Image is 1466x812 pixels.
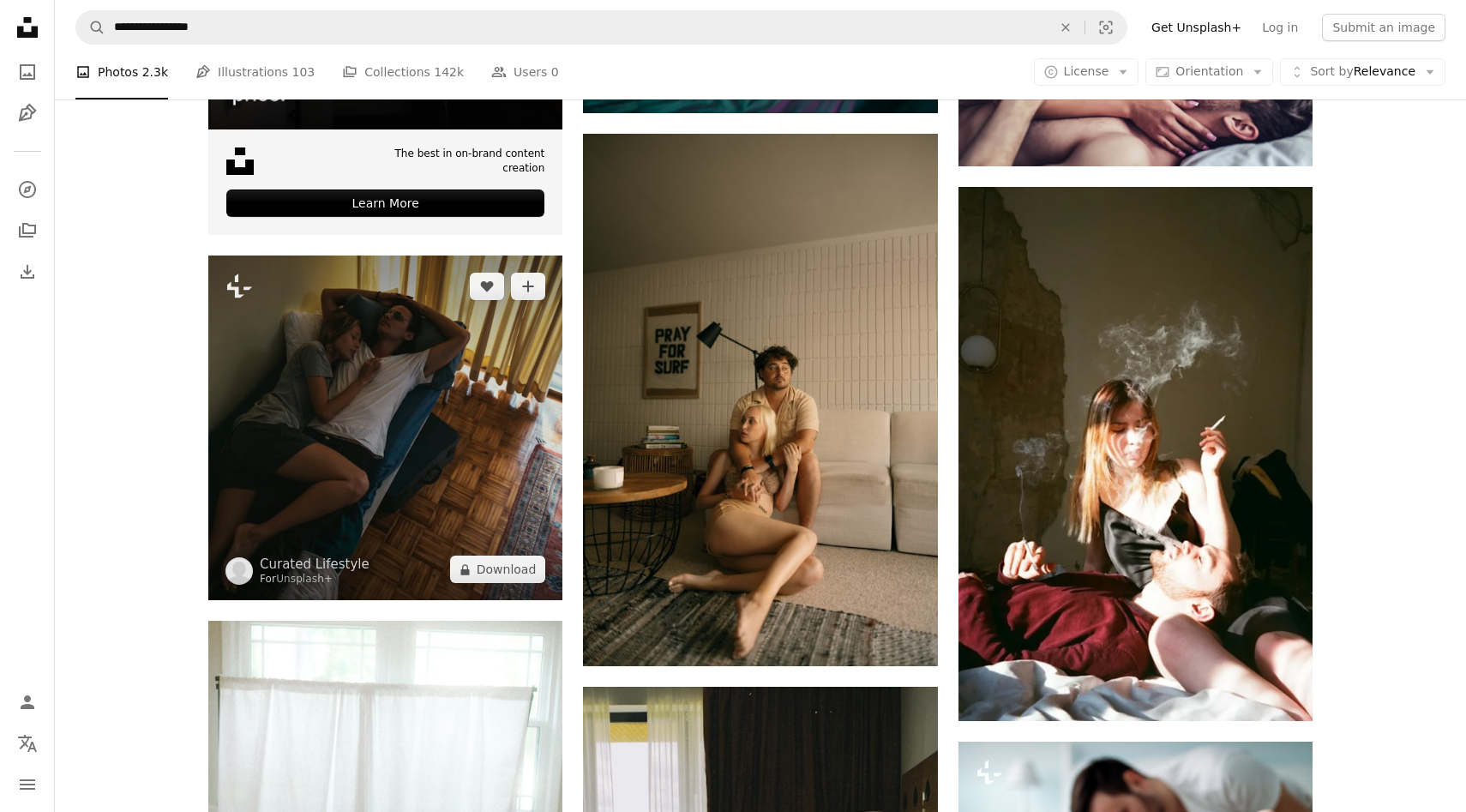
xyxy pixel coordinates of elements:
span: 0 [551,63,559,81]
a: Log in / Sign up [10,685,45,719]
a: Illustrations 103 [195,45,315,99]
a: Illustrations [10,96,45,130]
a: Download History [10,255,45,289]
button: License [1034,58,1139,86]
a: Home — Unsplash [10,10,45,48]
img: a man and woman sitting on a couch [583,134,937,666]
button: Like [470,273,504,300]
div: Learn More [226,189,544,217]
a: Explore [10,172,45,207]
button: Menu [10,767,45,802]
span: Relevance [1310,63,1415,81]
img: Go to Curated Lifestyle's profile [225,557,253,585]
button: Add to Collection [511,273,545,300]
a: Get Unsplash+ [1141,14,1252,41]
img: file-1631678316303-ed18b8b5cb9cimage [226,147,254,175]
span: Orientation [1175,64,1243,78]
a: a man and a woman smoking cigarettes on a bed [958,446,1313,461]
a: Photos [10,55,45,89]
button: Download [450,556,546,583]
span: The best in on-brand content creation [350,147,544,176]
button: Orientation [1145,58,1273,86]
div: For [260,573,370,586]
a: Curated Lifestyle [260,556,370,573]
button: Language [10,726,45,761]
span: 103 [292,63,315,81]
a: a man and woman sitting on a couch [583,392,937,407]
a: Unsplash+ [276,573,333,585]
span: License [1064,64,1109,78]
span: Sort by [1310,64,1353,78]
a: Log in [1252,14,1308,41]
a: Lovely couple spending quality time together [208,420,562,436]
a: Collections [10,214,45,248]
a: Collections 142k [342,45,464,99]
form: Find visuals sitewide [75,10,1127,45]
img: a man and a woman smoking cigarettes on a bed [958,187,1313,721]
span: 142k [434,63,464,81]
a: Users 0 [491,45,559,99]
button: Clear [1047,11,1084,44]
button: Visual search [1085,11,1127,44]
button: Search Unsplash [76,11,105,44]
img: Lovely couple spending quality time together [208,256,562,601]
button: Sort byRelevance [1280,58,1445,86]
button: Submit an image [1322,14,1445,41]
